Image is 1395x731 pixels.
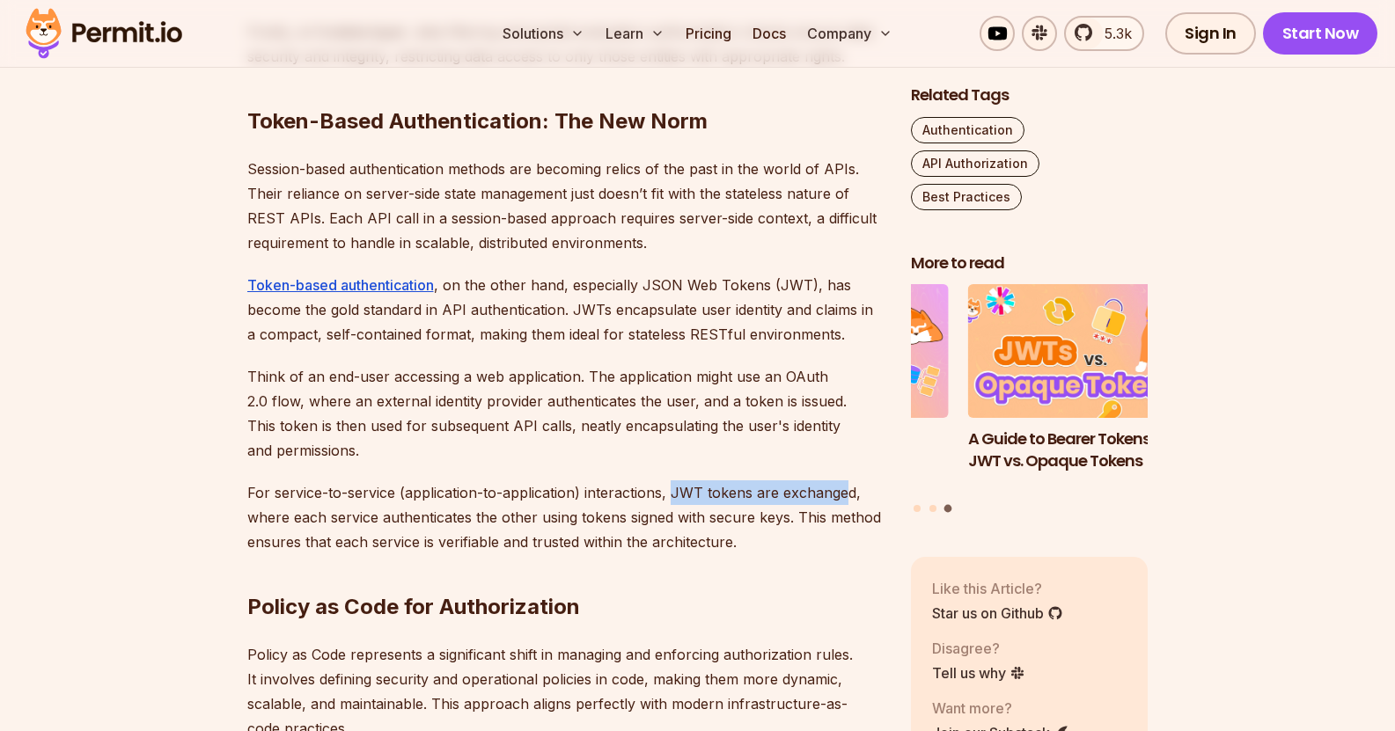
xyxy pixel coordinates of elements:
[932,698,1069,719] p: Want more?
[914,505,921,512] button: Go to slide 1
[968,285,1206,494] a: A Guide to Bearer Tokens: JWT vs. Opaque TokensA Guide to Bearer Tokens: JWT vs. Opaque Tokens
[247,273,883,347] p: , on the other hand, especially JSON Web Tokens (JWT), has become the gold standard in API authen...
[911,150,1039,177] a: API Authorization
[598,16,672,51] button: Learn
[911,117,1024,143] a: Authentication
[944,505,952,513] button: Go to slide 3
[1263,12,1378,55] a: Start Now
[929,505,936,512] button: Go to slide 2
[679,16,738,51] a: Pricing
[18,4,190,63] img: Permit logo
[496,16,591,51] button: Solutions
[800,16,899,51] button: Company
[711,285,949,419] img: Policy-Based Access Control (PBAC) Isn’t as Great as You Think
[711,285,949,494] li: 2 of 3
[911,184,1022,210] a: Best Practices
[247,594,580,619] strong: Policy as Code for Authorization
[968,428,1206,472] h3: A Guide to Bearer Tokens: JWT vs. Opaque Tokens
[1165,12,1256,55] a: Sign In
[911,252,1149,274] h2: More to read
[247,108,708,134] strong: Token-Based Authentication: The New Norm
[911,285,1149,515] div: Posts
[247,364,883,463] p: Think of an end-user accessing a web application. The application might use an OAuth 2.0 flow, wh...
[911,84,1149,106] h2: Related Tags
[1064,16,1144,51] a: 5.3k
[247,157,883,255] p: Session-based authentication methods are becoming relics of the past in the world of APIs. Their ...
[968,285,1206,494] li: 3 of 3
[247,480,883,554] p: For service-to-service (application-to-application) interactions, JWT tokens are exchanged, where...
[247,276,434,294] a: Token-based authentication
[1094,23,1132,44] span: 5.3k
[932,638,1025,659] p: Disagree?
[932,662,1025,683] a: Tell us why
[745,16,793,51] a: Docs
[932,578,1063,599] p: Like this Article?
[711,428,949,493] h3: Policy-Based Access Control (PBAC) Isn’t as Great as You Think
[968,285,1206,419] img: A Guide to Bearer Tokens: JWT vs. Opaque Tokens
[932,603,1063,624] a: Star us on Github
